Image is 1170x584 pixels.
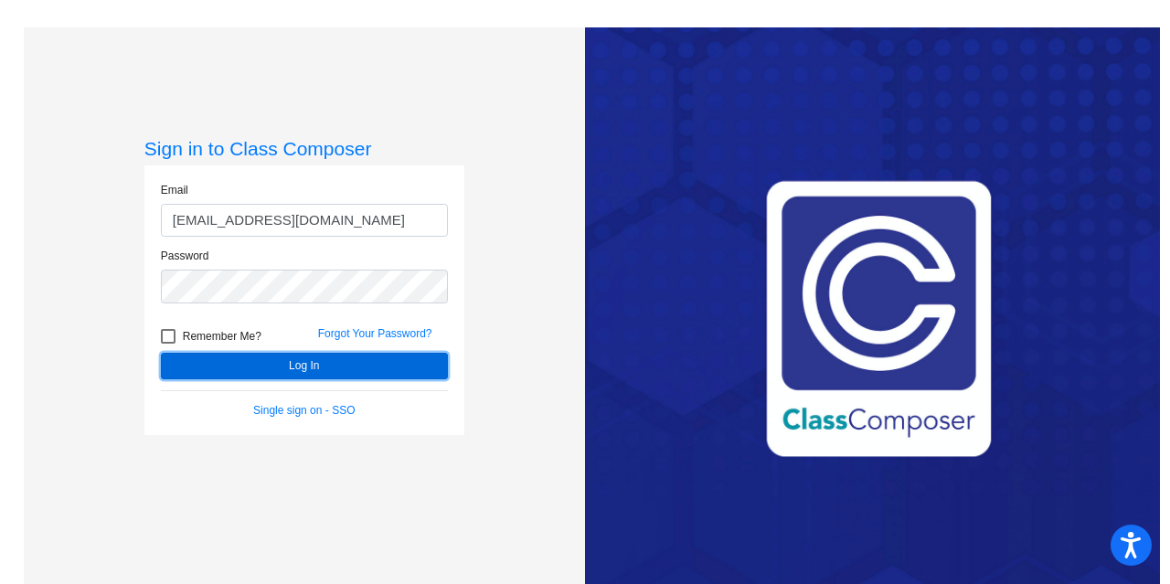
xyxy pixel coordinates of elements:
[161,353,448,379] button: Log In
[161,182,188,198] label: Email
[183,325,261,347] span: Remember Me?
[144,137,464,160] h3: Sign in to Class Composer
[318,327,432,340] a: Forgot Your Password?
[253,404,355,417] a: Single sign on - SSO
[161,248,209,264] label: Password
